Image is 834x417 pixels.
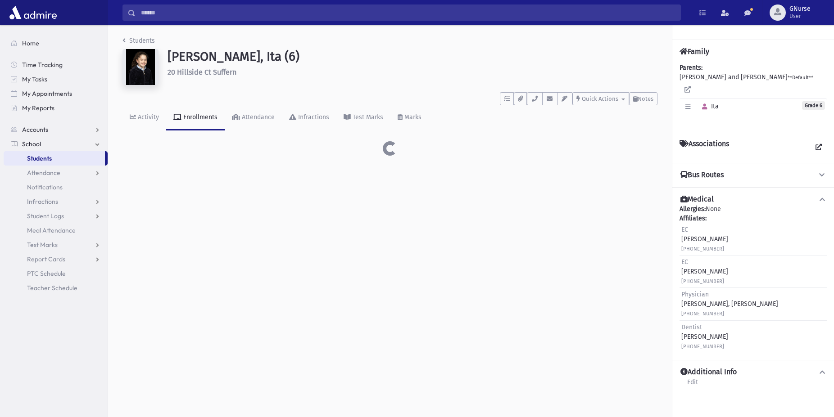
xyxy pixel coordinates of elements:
[4,266,108,281] a: PTC Schedule
[4,180,108,194] a: Notifications
[27,284,77,292] span: Teacher Schedule
[27,241,58,249] span: Test Marks
[27,197,58,206] span: Infractions
[681,257,728,286] div: [PERSON_NAME]
[7,4,59,22] img: AdmirePro
[4,223,108,238] a: Meal Attendance
[681,225,728,253] div: [PERSON_NAME]
[680,195,714,204] h4: Medical
[168,49,657,64] h1: [PERSON_NAME], Ita (6)
[22,75,47,83] span: My Tasks
[681,323,702,331] span: Dentist
[296,113,329,121] div: Infractions
[27,169,60,177] span: Attendance
[680,64,703,72] b: Parents:
[22,39,39,47] span: Home
[27,255,65,263] span: Report Cards
[4,194,108,209] a: Infractions
[681,258,688,266] span: EC
[240,113,275,121] div: Attendance
[122,49,159,85] img: 9kAAAAAAAAAAAAAAAAAAAAAAAAAAAAAAAAAAAAAAAAAAAAAAAAAAAAAAAAAAAAAAAAAAAAAAAAAAAAAAAAAAAAAAAAAAAAAAA...
[181,113,218,121] div: Enrollments
[27,269,66,278] span: PTC Schedule
[680,47,709,56] h4: Family
[789,5,811,13] span: GNurse
[572,92,629,105] button: Quick Actions
[4,209,108,223] a: Student Logs
[122,37,155,45] a: Students
[136,4,680,21] input: Search
[629,92,657,105] button: Notes
[4,101,108,115] a: My Reports
[22,90,72,98] span: My Appointments
[27,154,52,162] span: Students
[680,63,827,125] div: [PERSON_NAME] and [PERSON_NAME]
[681,246,724,252] small: [PHONE_NUMBER]
[136,113,159,121] div: Activity
[681,291,709,298] span: Physician
[811,139,827,156] a: View all Associations
[687,377,698,393] a: Edit
[168,68,657,76] h6: 20 Hillside Ct Suffern
[680,170,827,180] button: Bus Routes
[680,368,737,377] h4: Additional Info
[681,290,778,318] div: [PERSON_NAME], [PERSON_NAME]
[22,61,63,69] span: Time Tracking
[681,344,724,350] small: [PHONE_NUMBER]
[122,36,155,49] nav: breadcrumb
[4,72,108,86] a: My Tasks
[22,126,48,134] span: Accounts
[166,105,225,130] a: Enrollments
[680,195,827,204] button: Medical
[351,113,383,121] div: Test Marks
[582,95,618,102] span: Quick Actions
[4,86,108,101] a: My Appointments
[698,103,719,110] span: Ita
[681,311,724,317] small: [PHONE_NUMBER]
[122,105,166,130] a: Activity
[4,58,108,72] a: Time Tracking
[789,13,811,20] span: User
[680,204,827,353] div: None
[680,139,729,156] h4: Associations
[22,104,54,112] span: My Reports
[390,105,429,130] a: Marks
[680,205,706,213] b: Allergies:
[282,105,336,130] a: Infractions
[680,368,827,377] button: Additional Info
[22,140,41,148] span: School
[225,105,282,130] a: Attendance
[403,113,422,121] div: Marks
[680,170,724,180] h4: Bus Routes
[336,105,390,130] a: Test Marks
[27,226,76,234] span: Meal Attendance
[4,166,108,180] a: Attendance
[4,137,108,151] a: School
[4,238,108,252] a: Test Marks
[4,281,108,295] a: Teacher Schedule
[681,278,724,284] small: [PHONE_NUMBER]
[4,36,108,50] a: Home
[4,151,105,166] a: Students
[27,183,63,191] span: Notifications
[681,323,728,351] div: [PERSON_NAME]
[681,226,688,233] span: EC
[680,215,707,222] b: Affiliates:
[27,212,64,220] span: Student Logs
[4,252,108,266] a: Report Cards
[802,101,825,110] span: Grade 6
[638,95,653,102] span: Notes
[4,122,108,137] a: Accounts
